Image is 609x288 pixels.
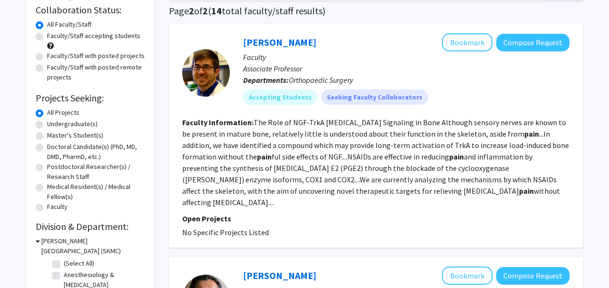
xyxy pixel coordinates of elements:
a: [PERSON_NAME] [243,269,316,281]
button: Compose Request to Ryan Tomlinson [496,34,570,51]
h2: Projects Seeking: [36,92,145,104]
label: Faculty/Staff with posted projects [47,51,145,61]
h1: Page of ( total faculty/staff results) [169,5,583,17]
label: All Faculty/Staff [47,20,91,30]
b: pain [257,152,272,161]
b: Faculty Information: [182,118,254,127]
b: Departments: [243,75,289,85]
span: Orthopaedic Surgery [289,75,353,85]
label: (Select All) [64,258,94,268]
button: Add Ryan Tomlinson to Bookmarks [442,33,492,51]
label: Postdoctoral Researcher(s) / Research Staff [47,162,145,182]
span: 14 [211,5,222,17]
span: 2 [189,5,194,17]
span: No Specific Projects Listed [182,228,269,237]
label: Undergraduate(s) [47,119,98,129]
b: pain [524,129,539,139]
b: pain [519,186,534,196]
a: [PERSON_NAME] [243,36,316,48]
button: Compose Request to Manuel Covarrubius [496,267,570,285]
label: Master's Student(s) [47,130,103,140]
h2: Collaboration Status: [36,4,145,16]
label: Faculty/Staff accepting students [47,31,140,41]
label: Doctoral Candidate(s) (PhD, MD, DMD, PharmD, etc.) [47,142,145,162]
p: Open Projects [182,213,570,224]
b: pain [449,152,464,161]
p: Faculty [243,51,570,63]
label: Faculty [47,202,68,212]
span: 2 [203,5,208,17]
h2: Division & Department: [36,221,145,232]
label: Faculty/Staff with posted remote projects [47,62,145,82]
p: Associate Professor [243,63,570,74]
fg-read-more: The Role of NGF-TrkA [MEDICAL_DATA] Signaling in Bone Although sensory nerves are known to be pre... [182,118,569,207]
mat-chip: Accepting Students [243,89,317,105]
h3: [PERSON_NAME][GEOGRAPHIC_DATA] (SKMC) [41,236,145,256]
button: Add Manuel Covarrubius to Bookmarks [442,267,492,285]
mat-chip: Seeking Faculty Collaborators [321,89,428,105]
label: All Projects [47,108,79,118]
label: Medical Resident(s) / Medical Fellow(s) [47,182,145,202]
iframe: Chat [7,245,40,281]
